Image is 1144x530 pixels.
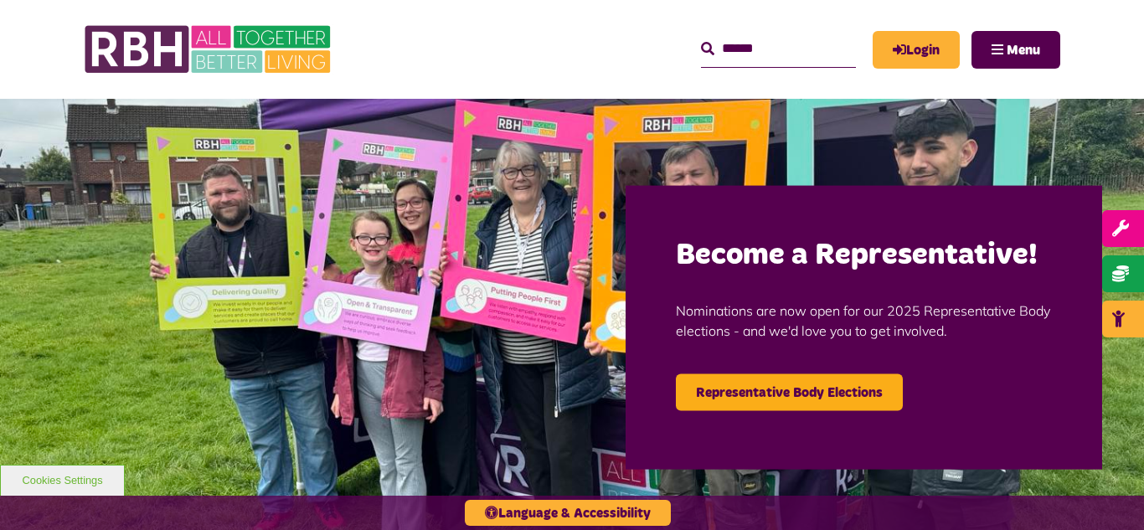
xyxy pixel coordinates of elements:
[676,275,1052,365] p: Nominations are now open for our 2025 Representative Body elections - and we'd love you to get in...
[873,31,960,69] a: MyRBH
[971,31,1060,69] button: Navigation
[1007,44,1040,57] span: Menu
[84,17,335,82] img: RBH
[465,500,671,526] button: Language & Accessibility
[676,235,1052,275] h2: Become a Representative!
[676,373,903,410] a: Representative Body Elections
